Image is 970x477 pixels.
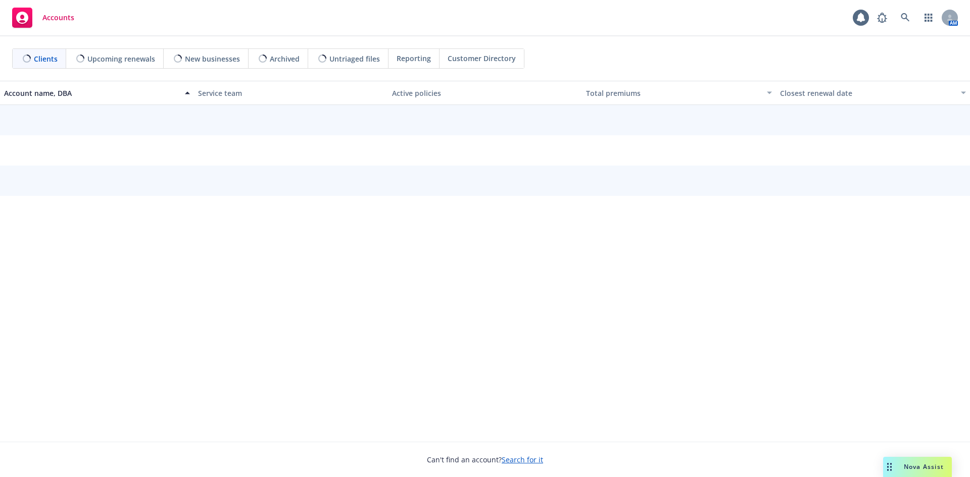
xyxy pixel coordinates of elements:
span: Customer Directory [448,53,516,64]
div: Active policies [392,88,578,98]
div: Service team [198,88,384,98]
button: Active policies [388,81,582,105]
div: Account name, DBA [4,88,179,98]
div: Total premiums [586,88,761,98]
span: Nova Assist [904,462,944,471]
a: Accounts [8,4,78,32]
a: Switch app [918,8,939,28]
a: Report a Bug [872,8,892,28]
button: Total premiums [582,81,776,105]
button: Service team [194,81,388,105]
div: Drag to move [883,457,896,477]
div: Closest renewal date [780,88,955,98]
span: New businesses [185,54,240,64]
a: Search for it [502,455,543,464]
span: Archived [270,54,300,64]
button: Nova Assist [883,457,952,477]
span: Reporting [397,53,431,64]
span: Untriaged files [329,54,380,64]
span: Clients [34,54,58,64]
span: Can't find an account? [427,454,543,465]
button: Closest renewal date [776,81,970,105]
span: Upcoming renewals [87,54,155,64]
a: Search [895,8,915,28]
span: Accounts [42,14,74,22]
